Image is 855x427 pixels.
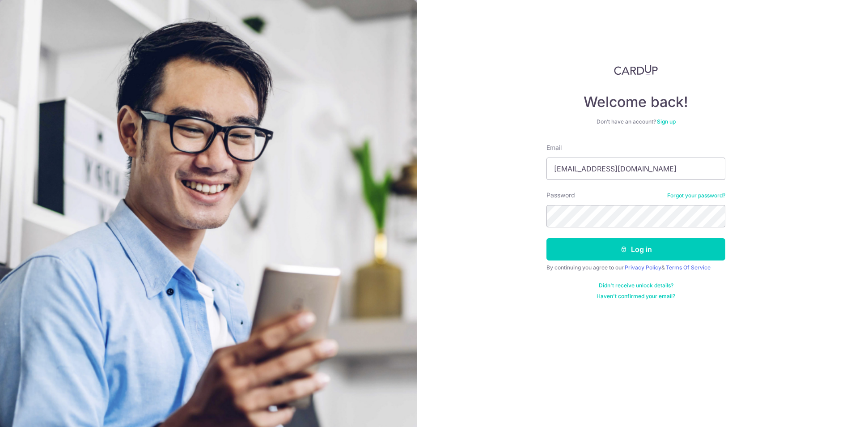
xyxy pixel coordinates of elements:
a: Haven't confirmed your email? [597,293,675,300]
div: By continuing you agree to our & [546,264,725,271]
a: Terms Of Service [666,264,711,271]
button: Log in [546,238,725,260]
div: Don’t have an account? [546,118,725,125]
a: Sign up [657,118,676,125]
a: Privacy Policy [625,264,661,271]
img: CardUp Logo [614,64,658,75]
label: Password [546,191,575,200]
input: Enter your Email [546,158,725,180]
h4: Welcome back! [546,93,725,111]
a: Didn't receive unlock details? [599,282,673,289]
label: Email [546,143,562,152]
a: Forgot your password? [667,192,725,199]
